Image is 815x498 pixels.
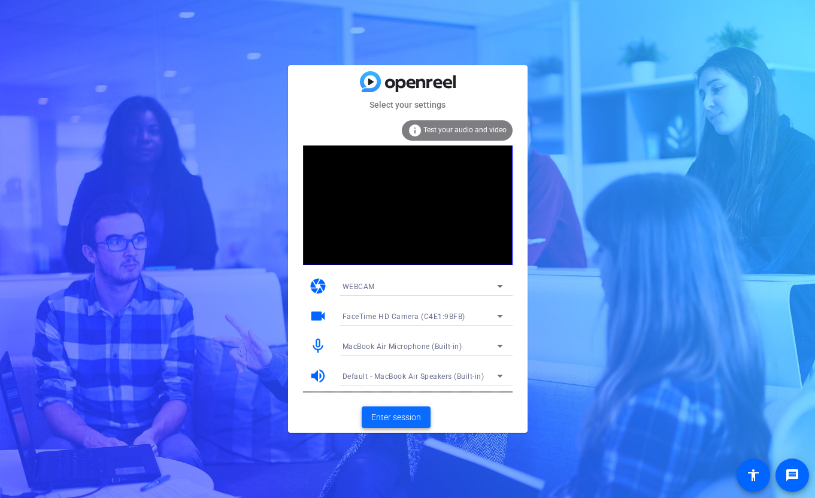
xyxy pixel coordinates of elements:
[309,337,327,355] mat-icon: mic_none
[360,71,456,92] img: blue-gradient.svg
[343,283,375,291] span: WEBCAM
[309,367,327,385] mat-icon: volume_up
[785,468,799,482] mat-icon: message
[371,411,421,424] span: Enter session
[309,307,327,325] mat-icon: videocam
[343,312,465,321] span: FaceTime HD Camera (C4E1:9BFB)
[408,123,422,138] mat-icon: info
[288,98,528,111] mat-card-subtitle: Select your settings
[343,372,484,381] span: Default - MacBook Air Speakers (Built-in)
[362,406,431,428] button: Enter session
[309,277,327,295] mat-icon: camera
[746,468,761,482] mat-icon: accessibility
[343,342,462,351] span: MacBook Air Microphone (Built-in)
[423,126,507,134] span: Test your audio and video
